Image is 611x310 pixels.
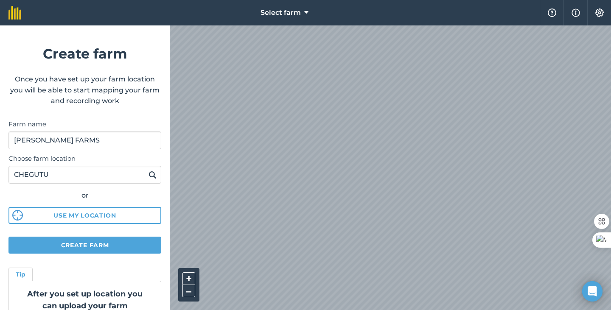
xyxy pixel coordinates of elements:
[8,207,161,224] button: Use my location
[8,131,161,149] input: Farm name
[8,154,161,164] label: Choose farm location
[8,119,161,129] label: Farm name
[8,6,21,20] img: fieldmargin Logo
[8,237,161,254] button: Create farm
[12,210,23,221] img: svg%3e
[16,270,25,279] h4: Tip
[582,281,603,302] div: Open Intercom Messenger
[261,8,301,18] span: Select farm
[182,272,195,285] button: +
[594,8,605,17] img: A cog icon
[149,170,157,180] img: svg+xml;base64,PHN2ZyB4bWxucz0iaHR0cDovL3d3dy53My5vcmcvMjAwMC9zdmciIHdpZHRoPSIxOSIgaGVpZ2h0PSIyNC...
[547,8,557,17] img: A question mark icon
[8,74,161,106] p: Once you have set up your farm location you will be able to start mapping your farm and recording...
[8,166,161,184] input: Enter your farm’s address
[572,8,580,18] img: svg+xml;base64,PHN2ZyB4bWxucz0iaHR0cDovL3d3dy53My5vcmcvMjAwMC9zdmciIHdpZHRoPSIxNyIgaGVpZ2h0PSIxNy...
[8,43,161,64] h1: Create farm
[8,190,161,201] div: or
[182,285,195,297] button: –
